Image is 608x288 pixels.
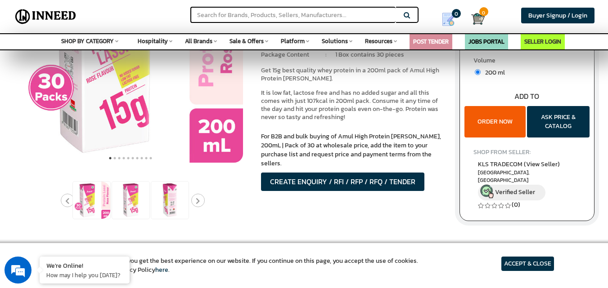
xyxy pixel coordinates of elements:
button: CREATE ENQUIRY / RFI / RFP / RFQ / TENDER [261,173,424,191]
a: my Quotes 0 [432,9,471,30]
span: SHOP BY CATEGORY [61,37,114,45]
div: ADD TO [460,91,594,102]
h4: SHOP FROM SELLER: [473,149,581,155]
img: inneed-verified-seller-icon.png [480,185,494,198]
label: Volume [473,56,581,67]
div: Chat with us now [47,50,151,62]
a: Buyer Signup / Login [521,8,594,23]
p: Get 15g best quality whey protein in a 200ml pack of Amul High Protein [PERSON_NAME]. [261,66,446,83]
button: 10 [149,154,153,163]
span: East Delhi [478,169,576,184]
button: 9 [144,154,149,163]
div: Minimize live chat window [148,4,169,26]
button: ORDER NOW [464,106,526,137]
li: Package Content [261,50,316,59]
img: logo_Zg8I0qSkbAqR2WFHt3p6CTuqpyXMFPubPcD2OT02zFN43Cy9FUNNG3NEPhM_Q1qe_.png [15,54,38,59]
span: Verified Seller [495,187,535,197]
a: SELLER LOGIN [524,37,561,46]
button: ASK PRICE & CATALOG [527,106,590,137]
span: KLS TRADECOM [478,160,560,169]
img: Cart [471,12,485,26]
span: Sale & Offers [230,37,264,45]
article: ACCEPT & CLOSE [501,257,554,271]
p: It is low fat, lactose free and has no added sugar and all this comes with just 107kcal in 200ml ... [261,89,446,121]
img: Show My Quotes [441,13,455,26]
img: salesiqlogo_leal7QplfZFryJ6FIlVepeu7OftD7mt8q6exU6-34PB8prfIgodN67KcxXM9Y7JQ_.png [62,183,68,188]
img: Amul High Protein Rose Lassi, 200mL [73,182,110,219]
button: Next [191,194,205,207]
button: 5 [126,154,131,163]
span: Platform [281,37,305,45]
button: 8 [140,154,144,163]
textarea: Type your message and hit 'Enter' [5,192,171,224]
span: All Brands [185,37,212,45]
li: 1 Box contains 30 pieces [335,50,446,59]
span: 0 [452,9,461,18]
button: 1 [108,154,113,163]
img: Amul High Protein Rose Lassi, 200mL [151,182,189,219]
button: 7 [135,154,140,163]
a: POST TENDER [413,37,449,46]
a: KLS TRADECOM (View Seller) [GEOGRAPHIC_DATA], [GEOGRAPHIC_DATA] Verified Seller [478,160,576,200]
button: 4 [122,154,126,163]
li: : [317,50,335,59]
em: Driven by SalesIQ [71,182,114,189]
span: Buyer Signup / Login [528,11,587,20]
img: Inneed.Market [12,5,79,28]
button: 3 [117,154,122,163]
span: Resources [365,37,392,45]
a: Product Specification [220,236,310,257]
span: We're online! [52,87,124,177]
span: Hospitality [138,37,168,45]
a: Ratings & Reviews [311,236,388,257]
button: Previous [61,194,74,207]
span: Solutions [322,37,348,45]
a: JOBS PORTAL [468,37,504,46]
p: For B2B and bulk buying of Amul High Protein [PERSON_NAME], 200mL | Pack of 30 at wholesale price... [261,132,446,168]
p: How may I help you today? [46,271,123,279]
input: Search for Brands, Products, Sellers, Manufacturers... [190,7,396,23]
div: We're Online! [46,261,123,270]
img: Amul High Protein Rose Lassi, 200mL [112,182,149,219]
span: 0 [479,7,488,16]
a: Cart 0 [471,9,477,29]
button: 6 [131,154,135,163]
span: 200 ml [481,68,505,77]
article: We use cookies to ensure you get the best experience on our website. If you continue on this page... [54,257,418,275]
a: here [155,265,168,275]
a: (0) [512,200,520,209]
button: 2 [113,154,117,163]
